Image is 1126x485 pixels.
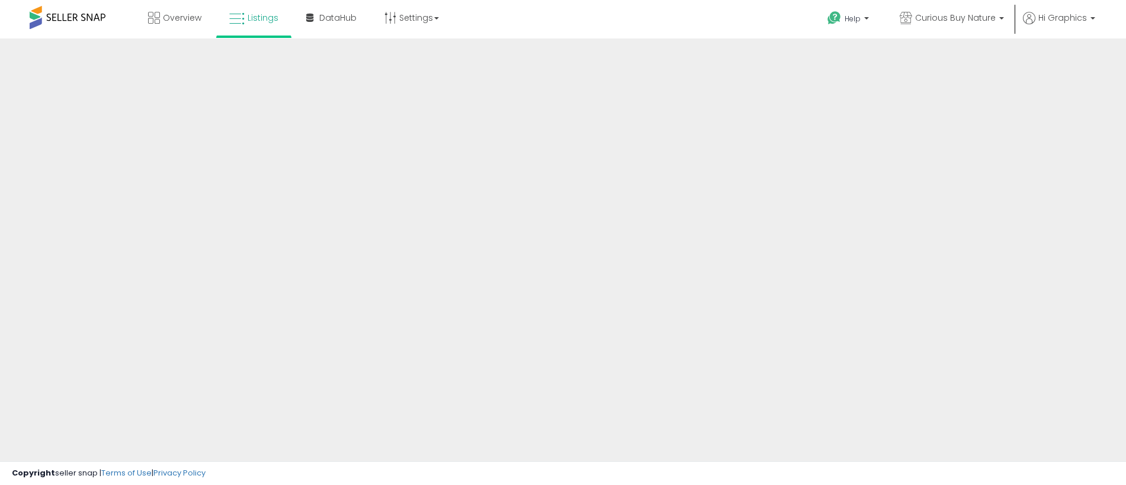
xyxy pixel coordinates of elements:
span: Help [845,14,861,24]
strong: Copyright [12,467,55,478]
i: Get Help [827,11,842,25]
a: Terms of Use [101,467,152,478]
div: seller snap | | [12,468,206,479]
span: Curious Buy Nature [915,12,996,24]
a: Hi Graphics [1023,12,1095,38]
span: Overview [163,12,201,24]
span: DataHub [319,12,357,24]
span: Listings [248,12,278,24]
a: Privacy Policy [153,467,206,478]
a: Help [818,2,881,38]
span: Hi Graphics [1038,12,1087,24]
